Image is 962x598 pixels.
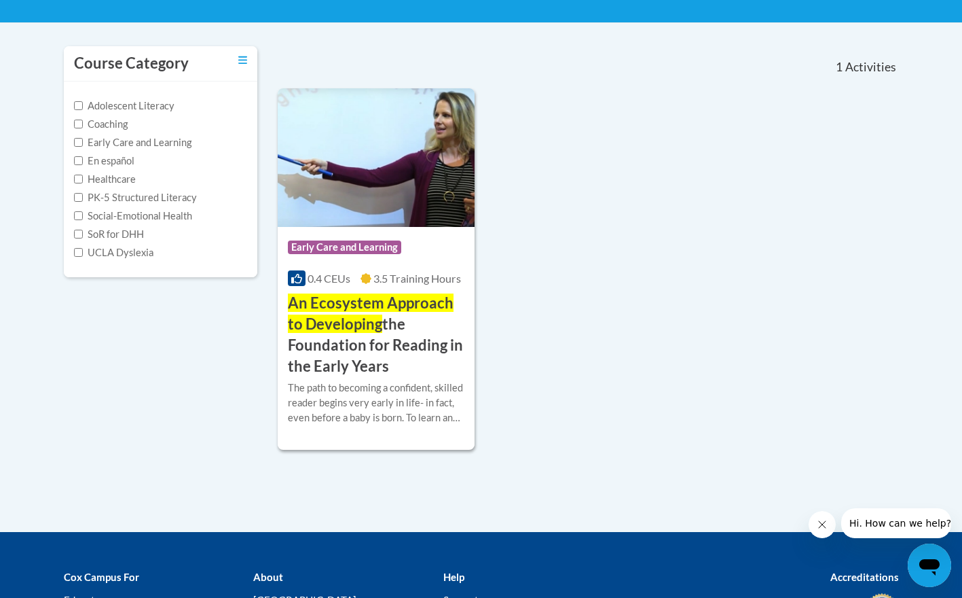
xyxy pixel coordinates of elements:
[288,293,465,376] h3: the Foundation for Reading in the Early Years
[74,135,191,150] label: Early Care and Learning
[74,117,128,132] label: Coaching
[74,248,83,257] input: Checkbox for Options
[74,138,83,147] input: Checkbox for Options
[74,211,83,220] input: Checkbox for Options
[74,99,174,113] label: Adolescent Literacy
[908,544,951,587] iframe: Button to launch messaging window
[845,60,896,75] span: Activities
[278,88,475,227] img: Course Logo
[74,230,83,239] input: Checkbox for Options
[74,193,83,202] input: Checkbox for Options
[74,154,134,169] label: En español
[809,511,836,538] iframe: Close message
[74,245,153,260] label: UCLA Dyslexia
[288,294,454,333] span: An Ecosystem Approach to Developing
[74,101,83,110] input: Checkbox for Options
[74,172,136,187] label: Healthcare
[74,53,189,74] h3: Course Category
[74,156,83,165] input: Checkbox for Options
[308,272,350,285] span: 0.4 CEUs
[830,571,899,583] b: Accreditations
[253,571,283,583] b: About
[74,209,192,224] label: Social-Emotional Health
[443,571,464,583] b: Help
[288,381,465,425] div: The path to becoming a confident, skilled reader begins very early in life- in fact, even before ...
[278,88,475,450] a: Course LogoEarly Care and Learning0.4 CEUs3.5 Training Hours An Ecosystem Approach to Developingt...
[373,272,461,285] span: 3.5 Training Hours
[841,508,951,538] iframe: Message from company
[74,190,197,205] label: PK-5 Structured Literacy
[836,60,843,75] span: 1
[64,571,139,583] b: Cox Campus For
[288,241,401,254] span: Early Care and Learning
[74,120,83,128] input: Checkbox for Options
[74,175,83,183] input: Checkbox for Options
[74,227,144,242] label: SoR for DHH
[238,53,247,68] a: Toggle collapse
